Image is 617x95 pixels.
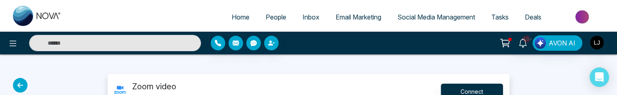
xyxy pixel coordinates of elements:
[491,13,509,21] span: Tasks
[483,9,517,25] a: Tasks
[258,9,294,25] a: People
[590,67,609,87] div: Open Intercom Messenger
[328,9,389,25] a: Email Marketing
[397,13,475,21] span: Social Media Management
[513,35,532,50] a: 10+
[302,13,319,21] span: Inbox
[532,35,582,51] button: AVON AI
[336,13,381,21] span: Email Marketing
[590,36,604,50] img: User Avatar
[517,9,549,25] a: Deals
[294,9,328,25] a: Inbox
[523,35,530,43] span: 10+
[224,9,258,25] a: Home
[132,80,397,93] p: Zoom video
[554,8,612,26] img: Market-place.gif
[232,13,249,21] span: Home
[266,13,286,21] span: People
[549,38,575,48] span: AVON AI
[13,6,61,26] img: Nova CRM Logo
[525,13,541,21] span: Deals
[535,37,546,49] img: Lead Flow
[389,9,483,25] a: Social Media Management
